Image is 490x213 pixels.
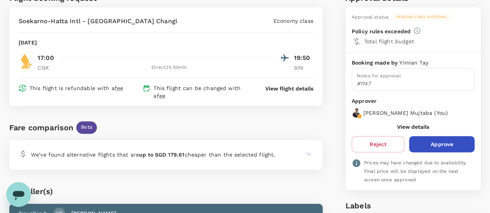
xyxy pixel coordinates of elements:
[294,53,313,63] p: 19:50
[294,64,313,72] p: SIN
[38,64,57,72] p: CGK
[409,136,475,152] button: Approve
[19,39,37,46] p: [DATE]
[9,121,73,134] div: Fare comparison
[357,80,469,87] p: #1147
[357,73,401,78] span: Notes for approval
[19,53,34,69] img: SQ
[392,14,452,20] span: Pending final approval
[115,85,123,91] span: fee
[153,84,251,100] p: This flight can be changed with a
[352,27,411,35] p: Policy rules exceeded
[29,84,123,92] p: This flight is refundable with a
[156,93,165,99] span: fee
[364,160,467,182] span: Prices may have changed due to availability. Final price will be displayed on the next screen onc...
[346,199,481,212] h6: Labels
[399,59,428,66] p: Yimian Tay
[9,185,323,198] div: Traveller(s)
[31,151,275,158] p: We’ve found alternative flights that are cheaper than the selected flight.
[364,37,475,45] p: Total flight budget
[352,108,361,118] img: avatar-688dc3ae75335.png
[352,136,405,152] button: Reject
[38,53,54,63] p: 17:00
[273,17,313,25] p: Economy class
[352,97,475,105] p: Approver
[363,109,448,117] p: [PERSON_NAME] Mujtaba ( You )
[62,64,277,72] div: Direct , 1h 50min
[19,17,177,26] p: Soekarno-Hatta Intl - [GEOGRAPHIC_DATA] Changi
[6,182,31,207] iframe: Button to launch messaging window
[265,85,313,92] button: View flight details
[352,59,399,66] p: Booking made by
[139,152,184,158] b: up to SGD 179.61
[76,124,97,131] span: Beta
[397,124,429,130] button: View details
[352,14,389,21] div: Approval status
